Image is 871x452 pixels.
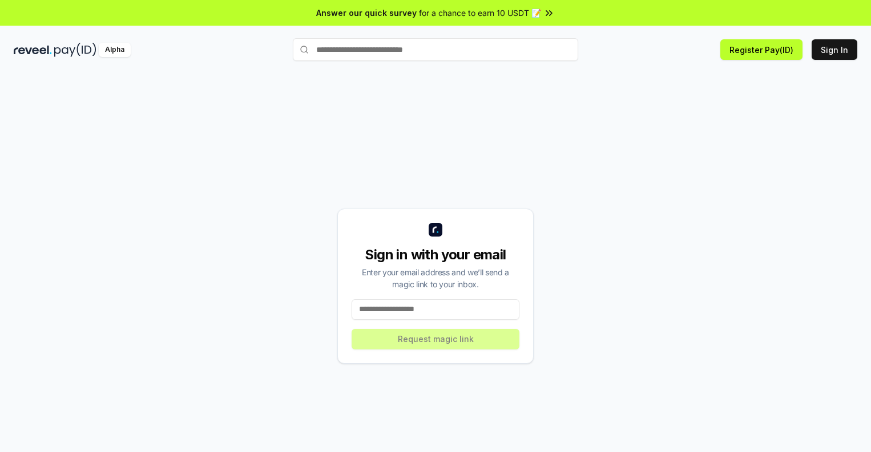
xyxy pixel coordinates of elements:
span: Answer our quick survey [316,7,417,19]
img: pay_id [54,43,96,57]
img: reveel_dark [14,43,52,57]
div: Enter your email address and we’ll send a magic link to your inbox. [352,266,519,290]
img: logo_small [429,223,442,237]
button: Register Pay(ID) [720,39,803,60]
div: Alpha [99,43,131,57]
div: Sign in with your email [352,246,519,264]
button: Sign In [812,39,857,60]
span: for a chance to earn 10 USDT 📝 [419,7,541,19]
